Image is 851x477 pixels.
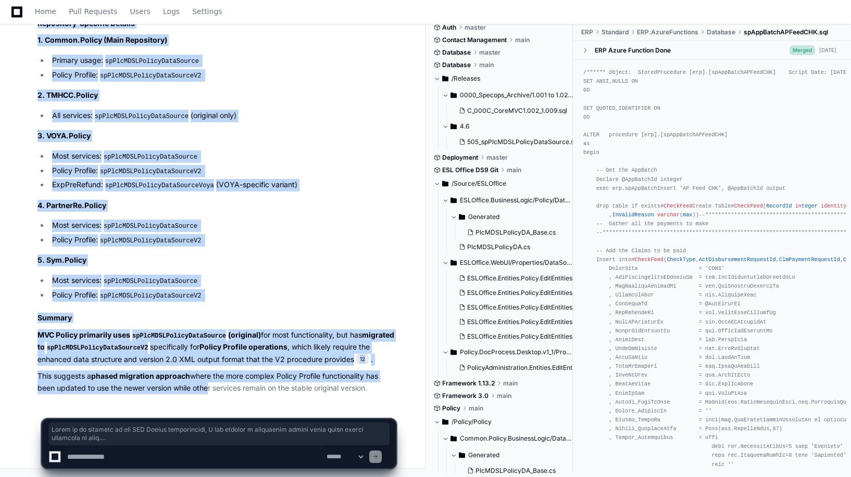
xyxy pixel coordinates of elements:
[795,203,802,209] span: in
[91,371,190,380] strong: phased migration approach
[442,344,573,360] button: Policy.DocProcess.Desktop.v1_1/Properties/DataSources
[467,243,530,251] span: PlcMDSLPolicyDA.cs
[98,167,203,176] code: spPlcMDSLPolicyDataSourceV2
[467,138,579,146] span: 505_spPlcMDSLPolicyDataSource.sql
[819,46,836,54] div: [DATE]
[93,112,191,121] code: spPlcMDSLPolicyDataSource
[49,110,396,122] li: All services: (original only)
[460,122,469,131] span: 4.6
[475,228,556,237] span: PlcMDSLPolicyDA_Base.cs
[442,254,573,271] button: ESLOffice.WebUI/Properties/DataSources
[49,179,396,191] li: ExpPreRefund: (VOYA-specific variant)
[460,348,573,356] span: Policy.DocProcess.Desktop.v1_1/Properties/DataSources
[497,392,511,400] span: main
[199,342,287,351] strong: Policy Profile operations
[442,392,489,400] span: Framework 3.0
[467,289,657,297] span: ESLOffice.Entities.Policy.EditEntities.PlcMDSLPolicy1.datasource
[455,329,575,344] button: ESLOffice.Entities.Policy.EditEntities.PlcMDSLSpecific.datasource
[102,152,199,162] code: spPlcMDSLPolicyDataSource
[49,150,396,163] li: Most services:
[802,203,818,209] span: teger
[479,61,494,69] span: main
[450,346,457,358] svg: Directory
[35,8,56,15] span: Home
[49,275,396,287] li: Most services:
[442,118,573,135] button: 4.6
[503,379,518,388] span: main
[163,8,180,15] span: Logs
[460,196,573,204] span: ESLOffice.BusinessLogic/Policy/DataAccess
[602,28,629,36] span: Standard
[450,120,457,133] svg: Directory
[515,36,530,44] span: main
[442,72,448,85] svg: Directory
[434,70,565,87] button: /Releases
[49,69,396,82] li: Policy Profile:
[467,303,691,312] span: ESLOffice.Entities.Policy.EditEntities.PlcMDSLPolicyEditWrapper.datasource
[102,222,199,231] code: spPlcMDSLPolicyDataSource
[442,177,448,190] svg: Directory
[37,255,86,264] strong: 5. Sym.Policy
[442,192,573,209] button: ESLOffice.BusinessLogic/Policy/DataAccess
[49,289,396,302] li: Policy Profile:
[744,28,828,36] span: spAppBatchAPFeedCHK.sql
[98,71,203,81] code: spPlcMDSLPolicyDataSourceV2
[790,45,815,55] span: Merged
[442,87,573,104] button: 0000_Specops_Archive/1.001 to 1.020 Consolidated
[699,256,776,263] span: ActDisbursementRequestId
[664,203,692,209] span: CheckFeed
[130,8,151,15] span: Users
[450,194,457,207] svg: Directory
[37,313,396,323] h2: Summary
[581,28,593,36] span: ERP
[49,220,396,232] li: Most services:
[734,203,763,209] span: CheckFeed
[434,175,565,192] button: /Source/ESLOffice
[467,274,654,282] span: ESLOffice.Entities.Policy.EditEntities.PlcMDSLPolicy.datasource
[455,300,575,315] button: ESLOffice.Entities.Policy.EditEntities.PlcMDSLPolicyEditWrapper.datasource
[467,107,567,115] span: C_000C_CoreMVC1.002_1.009.sql
[657,212,680,218] span: varchar
[442,379,495,388] span: Framework 1.13.2
[450,89,457,101] svg: Directory
[455,360,575,375] button: PolicyAdministration.Entities.EditEntities.PlcMDSLPolicy.datasource
[460,259,573,267] span: ESLOffice.WebUI/Properties/DataSources
[683,212,692,218] span: max
[98,236,203,246] code: spPlcMDSLPolicyDataSourceV2
[452,74,480,83] span: /Releases
[455,104,567,118] button: C_000C_CoreMVC1.002_1.009.sql
[467,332,660,341] span: ESLOffice.Entities.Policy.EditEntities.PlcMDSLSpecific.datasource
[455,315,575,329] button: ESLOffice.Entities.Policy.EditEntities.PlcMDSLPolicyEditWrapper1.datasource
[450,209,573,225] button: Generated
[680,212,696,218] span: ( )
[463,225,567,240] button: PlcMDSLPolicyDA_Base.cs
[45,343,150,353] code: spPlcMDSLPolicyDataSourceV2
[631,256,634,263] span: #
[37,370,396,394] p: This suggests a where the more complex Policy Profile functionality has been updated to use the n...
[731,203,734,209] span: #
[612,212,654,218] span: InValidReason
[779,256,840,263] span: ClmPaymentRequestId
[455,240,567,254] button: PlcMDSLPolicyDA.cs
[37,201,106,210] strong: 4. PartnerRe.Policy
[103,181,216,190] code: spPlcMDSLPolicyDataSourceVoya
[459,211,465,223] svg: Directory
[595,46,671,54] div: ERP Azure Function Done
[635,256,664,263] span: CheckFeed
[37,35,167,44] strong: 1. Common.Policy (Main Repository)
[821,203,846,209] span: identity
[707,28,735,36] span: Database
[486,153,508,162] span: master
[103,57,201,66] code: spPlcMDSLPolicyDataSource
[49,55,396,67] li: Primary usage:
[69,8,117,15] span: Pull Requests
[356,354,369,364] span: 12
[442,153,478,162] span: Deployment
[442,166,498,174] span: ESL Office DS9 Git
[442,36,507,44] span: Contact Management
[479,48,500,57] span: master
[102,277,199,286] code: spPlcMDSLPolicyDataSource
[49,234,396,247] li: Policy Profile:
[660,203,664,209] span: #
[130,331,228,341] code: spPlcMDSLPolicyDataSource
